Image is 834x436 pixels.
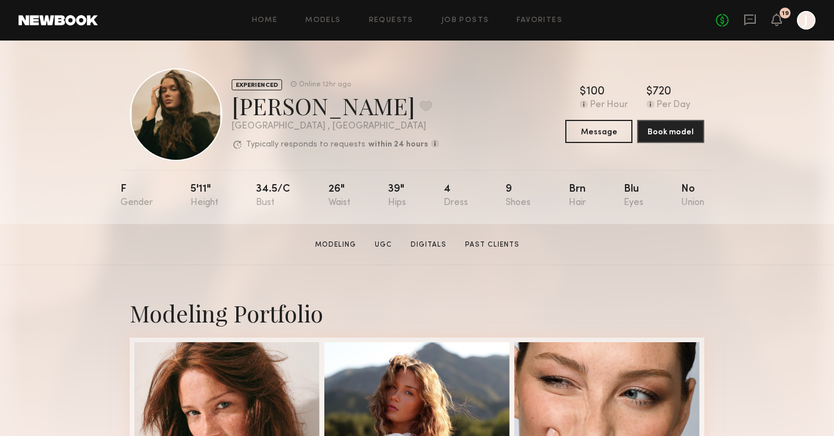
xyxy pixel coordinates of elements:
p: Typically responds to requests [246,141,365,149]
div: No [681,184,704,208]
a: Requests [369,17,414,24]
div: Modeling Portfolio [130,298,704,328]
div: EXPERIENCED [232,79,282,90]
a: Job Posts [441,17,489,24]
a: Past Clients [460,240,524,250]
button: Message [565,120,632,143]
div: Online 12hr ago [299,81,351,89]
a: J [797,11,815,30]
a: Home [252,17,278,24]
div: 34.5/c [256,184,290,208]
a: Models [305,17,341,24]
div: 5'11" [191,184,218,208]
div: $ [580,86,586,98]
div: 19 [782,10,789,17]
div: 720 [653,86,671,98]
a: Modeling [310,240,361,250]
div: F [120,184,153,208]
div: 4 [444,184,468,208]
div: [GEOGRAPHIC_DATA] , [GEOGRAPHIC_DATA] [232,122,439,131]
a: Favorites [517,17,562,24]
button: Book model [637,120,704,143]
a: Digitals [406,240,451,250]
div: 100 [586,86,605,98]
div: $ [646,86,653,98]
div: Per Hour [590,100,628,111]
a: UGC [370,240,397,250]
div: 26" [328,184,350,208]
div: Per Day [657,100,690,111]
div: 9 [506,184,531,208]
div: Brn [569,184,586,208]
div: [PERSON_NAME] [232,90,439,121]
div: 39" [388,184,406,208]
div: Blu [624,184,643,208]
b: within 24 hours [368,141,428,149]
